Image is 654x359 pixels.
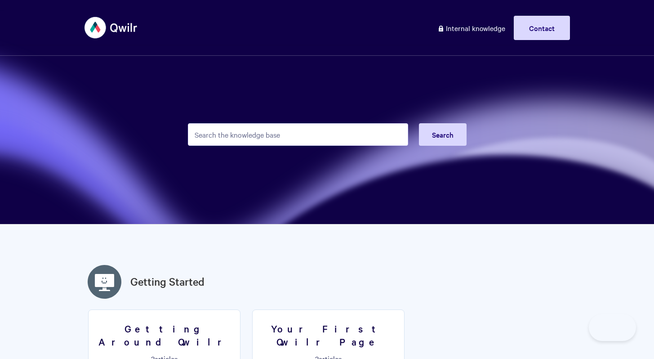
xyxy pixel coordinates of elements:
a: Contact [514,16,570,40]
input: Search the knowledge base [188,123,408,146]
a: Internal knowledge [431,16,512,40]
span: Search [432,130,454,139]
iframe: Toggle Customer Support [589,314,636,341]
img: Qwilr Help Center [85,11,138,45]
button: Search [419,123,467,146]
h3: Your First Qwilr Page [258,322,399,348]
h3: Getting Around Qwilr [94,322,235,348]
a: Getting Started [130,274,205,290]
